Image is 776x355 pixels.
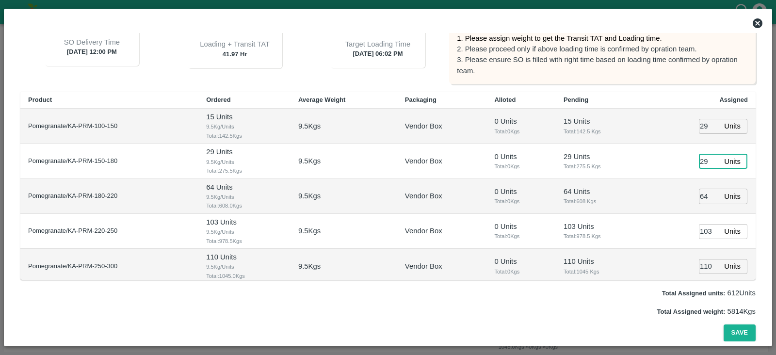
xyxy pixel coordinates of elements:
[330,29,425,68] div: [DATE] 06:02 PM
[494,151,548,162] p: 0 Units
[564,267,638,276] span: Total: 1045 Kgs
[298,156,321,166] p: 9.5 Kgs
[298,96,346,103] b: Average Weight
[206,237,283,245] span: Total: 978.5 Kgs
[724,226,741,237] p: Units
[564,151,638,162] p: 29 Units
[699,154,720,169] input: 0
[206,112,283,122] p: 15 Units
[206,262,283,271] span: 9.5 Kg/Units
[494,232,548,241] span: Total: 0 Kgs
[298,191,321,201] p: 9.5 Kgs
[564,186,638,197] p: 64 Units
[494,116,548,127] p: 0 Units
[699,119,720,134] input: 0
[405,96,436,103] b: Packaging
[206,272,283,280] span: Total: 1045.0 Kgs
[345,39,411,49] p: Target Loading Time
[20,144,198,178] td: Pomegranate/KA-PRM-150-180
[206,252,283,262] p: 110 Units
[405,261,442,272] p: Vendor Box
[457,44,748,54] p: 2. Please proceed only if above loading time is confirmed by opration team.
[699,259,720,274] input: 0
[206,96,231,103] b: Ordered
[494,127,548,136] span: Total: 0 Kgs
[298,226,321,236] p: 9.5 Kgs
[494,96,516,103] b: Alloted
[206,158,283,166] span: 9.5 Kg/Units
[206,227,283,236] span: 9.5 Kg/Units
[405,226,442,236] p: Vendor Box
[724,261,741,272] p: Units
[564,256,638,267] p: 110 Units
[298,121,321,131] p: 9.5 Kgs
[457,54,748,76] p: 3. Please ensure SO is filled with right time based on loading time confirmed by opration team.
[564,162,638,171] span: Total: 275.5 Kgs
[405,156,442,166] p: Vendor Box
[206,146,283,157] p: 29 Units
[699,189,720,204] input: 0
[200,39,270,49] p: Loading + Transit TAT
[206,217,283,227] p: 103 Units
[206,182,283,193] p: 64 Units
[405,121,442,131] p: Vendor Box
[28,96,52,103] b: Product
[206,122,283,131] span: 9.5 Kg/Units
[405,191,442,201] p: Vendor Box
[206,201,283,210] span: Total: 608.0 Kgs
[699,224,720,239] input: 0
[20,214,198,249] td: Pomegranate/KA-PRM-220-250
[662,288,756,298] p: 612 Units
[64,37,120,48] p: SO Delivery Time
[719,96,748,103] b: Assigned
[206,193,283,201] span: 9.5 Kg/Units
[206,166,283,175] span: Total: 275.5 Kgs
[564,232,638,241] span: Total: 978.5 Kgs
[494,197,548,206] span: Total: 0 Kgs
[494,162,548,171] span: Total: 0 Kgs
[564,197,638,206] span: Total: 608 Kgs
[564,96,588,103] b: Pending
[657,306,756,317] p: 5814 Kgs
[662,290,726,297] label: Total Assigned units:
[494,186,548,197] p: 0 Units
[188,30,282,68] div: 41.97 Hr
[724,121,741,131] p: Units
[494,256,548,267] p: 0 Units
[20,109,198,144] td: Pomegranate/KA-PRM-100-150
[564,127,638,136] span: Total: 142.5 Kgs
[564,221,638,232] p: 103 Units
[457,33,748,44] p: 1. Please assign weight to get the Transit TAT and Loading time.
[206,131,283,140] span: Total: 142.5 Kgs
[564,116,638,127] p: 15 Units
[298,261,321,272] p: 9.5 Kgs
[494,267,548,276] span: Total: 0 Kgs
[494,221,548,232] p: 0 Units
[20,249,198,284] td: Pomegranate/KA-PRM-250-300
[724,156,741,167] p: Units
[20,179,198,214] td: Pomegranate/KA-PRM-180-220
[45,27,139,66] div: [DATE] 12:00 PM
[657,308,726,315] label: Total Assigned weight:
[724,191,741,202] p: Units
[724,324,756,341] button: Save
